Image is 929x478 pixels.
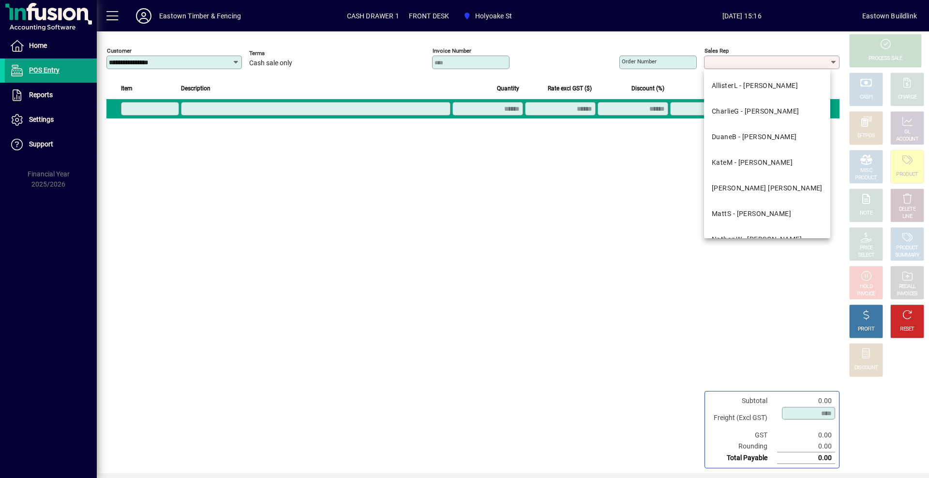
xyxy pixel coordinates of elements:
div: ACCOUNT [896,136,918,143]
div: NOTE [860,210,872,217]
div: PRODUCT [896,245,918,252]
span: Support [29,140,53,148]
div: RECALL [899,283,916,290]
div: PROCESS SALE [869,55,902,62]
div: CharlieG - [PERSON_NAME] [712,106,799,116]
td: 0.00 [777,441,835,452]
div: DuaneB - [PERSON_NAME] [712,132,797,142]
div: Eastown Buildlink [862,8,917,24]
mat-option: KiaraN - Kiara Neil [704,175,830,201]
span: Cash sale only [249,59,292,67]
td: Freight (Excl GST) [709,406,777,430]
td: Rounding [709,441,777,452]
span: CASH DRAWER 1 [347,8,399,24]
mat-option: KateM - Kate Mallett [704,150,830,175]
div: SUMMARY [895,252,919,259]
td: 0.00 [777,430,835,441]
div: MISC [860,167,872,174]
td: GST [709,430,777,441]
span: Terms [249,50,307,57]
button: Profile [128,7,159,25]
span: Holyoake St [475,8,512,24]
mat-label: Order number [622,58,657,65]
div: INVOICES [897,290,917,298]
span: Item [121,83,133,94]
mat-option: MattS - Matt Smith [704,201,830,227]
div: HOLD [860,283,872,290]
div: PROFIT [858,326,874,333]
mat-label: Invoice number [433,47,471,54]
div: LINE [902,213,912,220]
a: Reports [5,83,97,107]
span: Discount (%) [631,83,664,94]
div: SELECT [858,252,875,259]
div: AllisterL - [PERSON_NAME] [712,81,798,91]
mat-label: Customer [107,47,132,54]
span: FRONT DESK [409,8,450,24]
div: PRODUCT [896,171,918,178]
a: Support [5,132,97,157]
td: 0.00 [777,452,835,464]
td: 0.00 [777,395,835,406]
mat-option: CharlieG - Charlie Gourlay [704,99,830,124]
div: INVOICE [857,290,875,298]
div: CHARGE [898,94,917,101]
span: [DATE] 15:16 [621,8,862,24]
mat-option: NathanW - Nathan Woolley [704,227,830,252]
mat-label: Sales rep [704,47,729,54]
span: Reports [29,91,53,99]
span: Home [29,42,47,49]
div: GL [904,129,911,136]
div: PRODUCT [855,174,877,182]
div: [PERSON_NAME] [PERSON_NAME] [712,183,823,193]
div: RESET [900,326,914,333]
div: NathanW - [PERSON_NAME] [712,234,802,245]
a: Settings [5,108,97,132]
span: Description [181,83,210,94]
div: CASH [860,94,872,101]
td: Total Payable [709,452,777,464]
div: DELETE [899,206,915,213]
div: Eastown Timber & Fencing [159,8,241,24]
div: KateM - [PERSON_NAME] [712,158,793,168]
td: Subtotal [709,395,777,406]
span: Settings [29,116,54,123]
div: PRICE [860,245,873,252]
div: MattS - [PERSON_NAME] [712,209,791,219]
div: DISCOUNT [854,364,878,372]
a: Home [5,34,97,58]
span: Quantity [497,83,519,94]
span: Holyoake St [459,7,516,25]
mat-option: AllisterL - Allister Lawrence [704,73,830,99]
div: EFTPOS [857,132,875,140]
mat-option: DuaneB - Duane Bovey [704,124,830,150]
span: POS Entry [29,66,60,74]
span: Rate excl GST ($) [548,83,592,94]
